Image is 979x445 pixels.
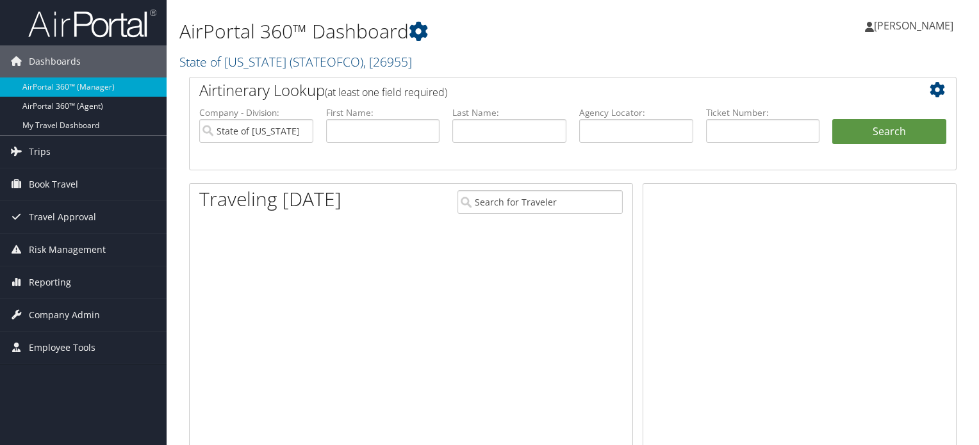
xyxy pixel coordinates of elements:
[199,186,341,213] h1: Traveling [DATE]
[199,106,313,119] label: Company - Division:
[457,190,623,214] input: Search for Traveler
[865,6,966,45] a: [PERSON_NAME]
[29,45,81,77] span: Dashboards
[832,119,946,145] button: Search
[579,106,693,119] label: Agency Locator:
[199,79,882,101] h2: Airtinerary Lookup
[874,19,953,33] span: [PERSON_NAME]
[29,299,100,331] span: Company Admin
[706,106,820,119] label: Ticket Number:
[28,8,156,38] img: airportal-logo.png
[29,234,106,266] span: Risk Management
[29,168,78,200] span: Book Travel
[325,85,447,99] span: (at least one field required)
[29,266,71,298] span: Reporting
[179,18,704,45] h1: AirPortal 360™ Dashboard
[179,53,412,70] a: State of [US_STATE]
[290,53,363,70] span: ( STATEOFCO )
[29,136,51,168] span: Trips
[29,201,96,233] span: Travel Approval
[29,332,95,364] span: Employee Tools
[326,106,440,119] label: First Name:
[452,106,566,119] label: Last Name:
[363,53,412,70] span: , [ 26955 ]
